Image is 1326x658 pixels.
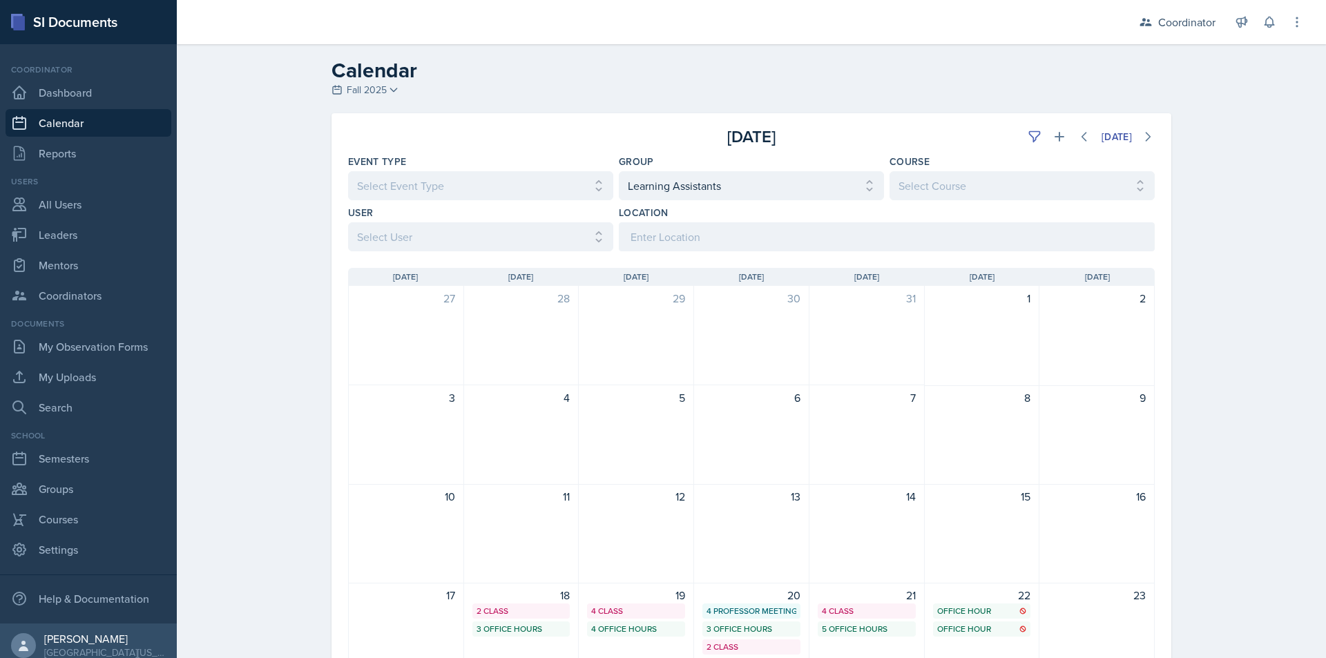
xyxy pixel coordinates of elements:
div: 16 [1048,488,1146,505]
div: School [6,429,171,442]
div: 11 [472,488,570,505]
a: Search [6,394,171,421]
div: 10 [357,488,455,505]
a: Semesters [6,445,171,472]
div: 3 Office Hours [477,623,566,635]
div: 5 Office Hours [822,623,912,635]
div: 21 [818,587,916,603]
div: 4 Office Hours [591,623,681,635]
div: 3 Office Hours [707,623,796,635]
h2: Calendar [331,58,1171,83]
span: [DATE] [854,271,879,283]
div: 27 [357,290,455,307]
div: 1 [933,290,1031,307]
div: Help & Documentation [6,585,171,612]
div: [PERSON_NAME] [44,632,166,646]
span: [DATE] [624,271,648,283]
div: Users [6,175,171,188]
div: 22 [933,587,1031,603]
a: Mentors [6,251,171,279]
div: 28 [472,290,570,307]
a: Settings [6,536,171,563]
div: 3 [357,389,455,406]
span: [DATE] [739,271,764,283]
label: User [348,206,373,220]
div: 15 [933,488,1031,505]
a: Reports [6,139,171,167]
label: Event Type [348,155,407,168]
a: Dashboard [6,79,171,106]
a: Calendar [6,109,171,137]
span: [DATE] [970,271,995,283]
span: [DATE] [1085,271,1110,283]
div: 31 [818,290,916,307]
a: Leaders [6,221,171,249]
button: [DATE] [1093,125,1141,148]
div: 2 Class [707,641,796,653]
div: 4 Class [591,605,681,617]
div: 30 [702,290,800,307]
div: Coordinator [6,64,171,76]
div: 9 [1048,389,1146,406]
div: 4 Professor Meetings [707,605,796,617]
div: Coordinator [1158,14,1215,30]
div: 6 [702,389,800,406]
a: My Observation Forms [6,333,171,360]
label: Location [619,206,669,220]
div: 2 [1048,290,1146,307]
div: 14 [818,488,916,505]
a: Coordinators [6,282,171,309]
div: 29 [587,290,685,307]
div: Office Hour [937,623,1027,635]
input: Enter Location [619,222,1155,251]
div: [DATE] [617,124,885,149]
div: 2 Class [477,605,566,617]
div: 13 [702,488,800,505]
label: Group [619,155,654,168]
div: 12 [587,488,685,505]
a: All Users [6,191,171,218]
div: 7 [818,389,916,406]
div: 19 [587,587,685,603]
label: Course [890,155,930,168]
a: Groups [6,475,171,503]
div: 23 [1048,587,1146,603]
span: Fall 2025 [347,83,387,97]
div: 4 [472,389,570,406]
div: 20 [702,587,800,603]
div: 17 [357,587,455,603]
a: My Uploads [6,363,171,391]
div: [DATE] [1102,131,1132,142]
div: 8 [933,389,1031,406]
a: Courses [6,505,171,533]
span: [DATE] [393,271,418,283]
div: 5 [587,389,685,406]
div: 4 Class [822,605,912,617]
div: 18 [472,587,570,603]
div: Office Hour [937,605,1027,617]
div: Documents [6,318,171,330]
span: [DATE] [508,271,533,283]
